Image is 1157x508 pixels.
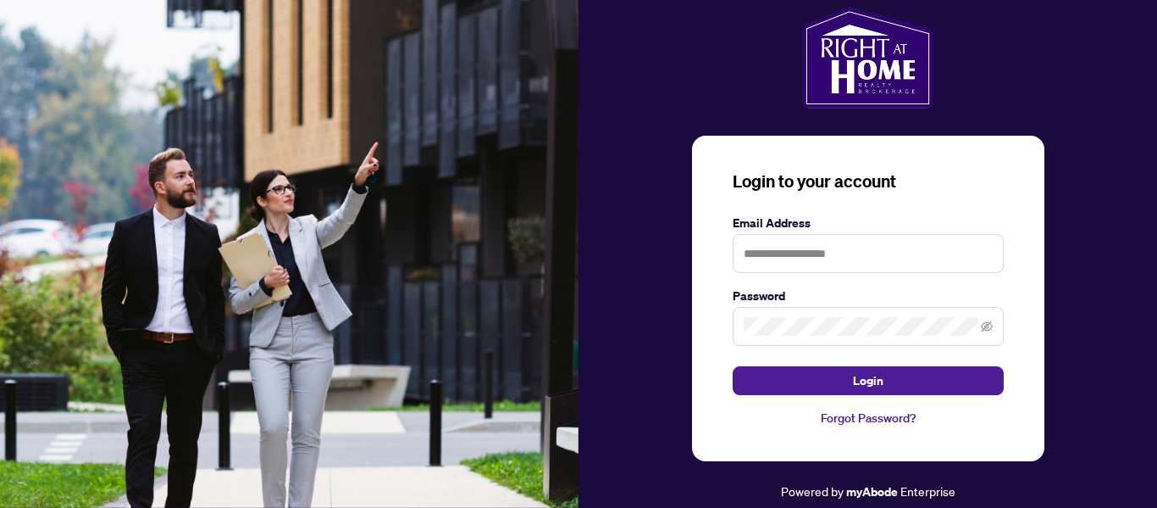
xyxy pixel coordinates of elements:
[802,7,933,109] img: ma-logo
[733,366,1004,395] button: Login
[733,214,1004,232] label: Email Address
[733,287,1004,305] label: Password
[981,321,993,332] span: eye-invisible
[900,483,955,499] span: Enterprise
[733,170,1004,193] h3: Login to your account
[781,483,844,499] span: Powered by
[846,483,898,501] a: myAbode
[733,409,1004,427] a: Forgot Password?
[853,367,883,394] span: Login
